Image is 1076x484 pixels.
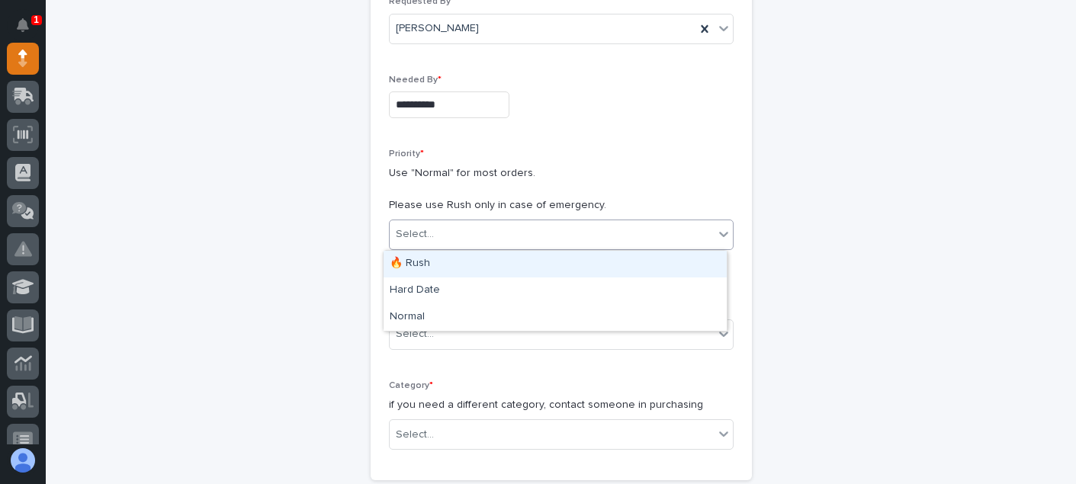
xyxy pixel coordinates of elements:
[7,444,39,476] button: users-avatar
[389,397,734,413] p: if you need a different category, contact someone in purchasing
[384,251,727,277] div: 🔥 Rush
[384,304,727,331] div: Normal
[34,14,39,25] p: 1
[396,326,434,342] div: Select...
[396,21,479,37] span: [PERSON_NAME]
[389,75,442,85] span: Needed By
[396,226,434,242] div: Select...
[389,149,424,159] span: Priority
[19,18,39,43] div: Notifications1
[389,165,734,213] p: Use "Normal" for most orders. Please use Rush only in case of emergency.
[384,277,727,304] div: Hard Date
[389,381,433,390] span: Category
[7,9,39,41] button: Notifications
[396,427,434,443] div: Select...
